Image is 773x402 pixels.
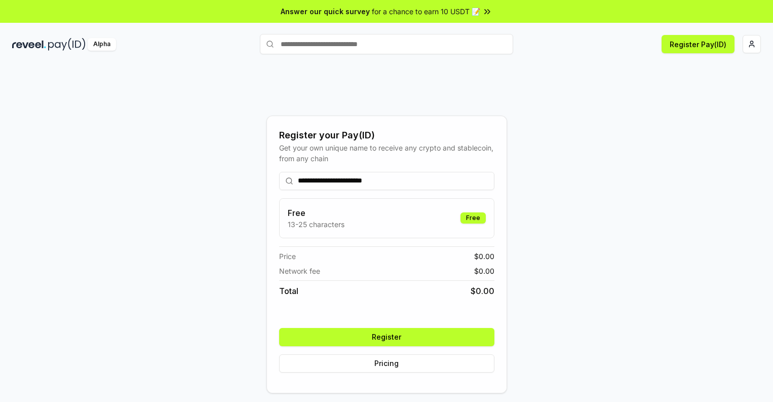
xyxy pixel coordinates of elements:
[460,212,486,224] div: Free
[279,251,296,262] span: Price
[88,38,116,51] div: Alpha
[48,38,86,51] img: pay_id
[474,266,494,276] span: $ 0.00
[279,142,494,164] div: Get your own unique name to receive any crypto and stablecoin, from any chain
[474,251,494,262] span: $ 0.00
[471,285,494,297] span: $ 0.00
[279,354,494,373] button: Pricing
[279,266,320,276] span: Network fee
[281,6,370,17] span: Answer our quick survey
[662,35,735,53] button: Register Pay(ID)
[288,207,344,219] h3: Free
[279,285,298,297] span: Total
[12,38,46,51] img: reveel_dark
[279,328,494,346] button: Register
[279,128,494,142] div: Register your Pay(ID)
[372,6,480,17] span: for a chance to earn 10 USDT 📝
[288,219,344,230] p: 13-25 characters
